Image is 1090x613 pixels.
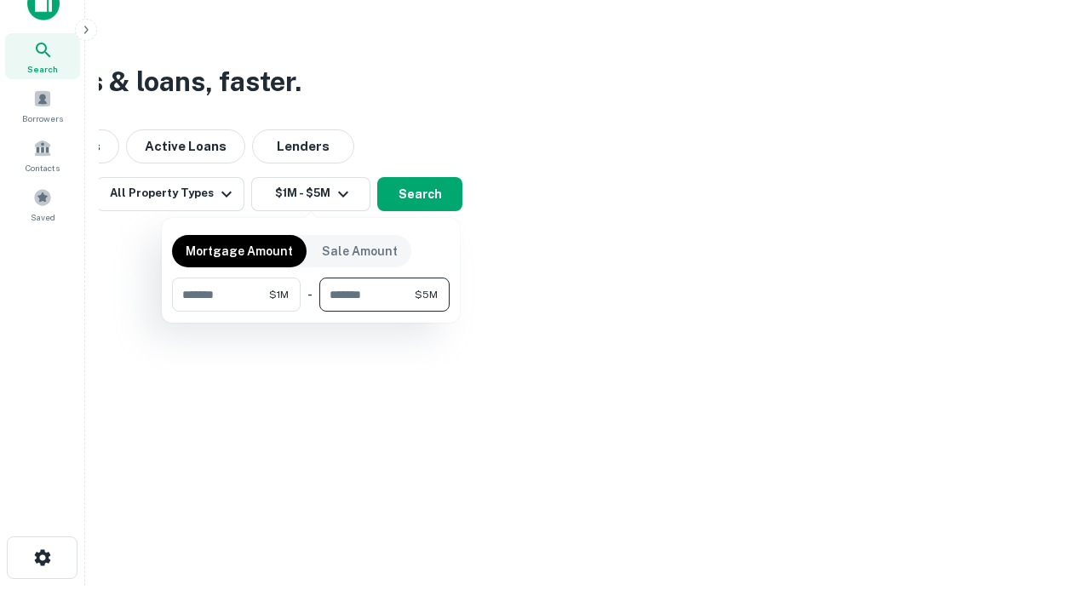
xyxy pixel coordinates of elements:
[186,242,293,261] p: Mortgage Amount
[322,242,398,261] p: Sale Amount
[307,278,313,312] div: -
[415,287,438,302] span: $5M
[269,287,289,302] span: $1M
[1005,477,1090,559] iframe: Chat Widget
